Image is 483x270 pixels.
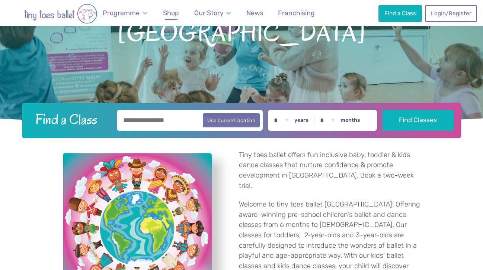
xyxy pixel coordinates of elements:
label: years [294,117,308,124]
span: Franchising [278,9,315,17]
a: Find a Class [378,5,422,22]
a: Franchising [275,5,318,22]
a: Login/Register [425,5,477,22]
a: News [243,5,266,22]
a: Our Story [191,5,235,22]
a: Programme [99,5,151,22]
button: Use current location [203,113,260,127]
h2: Find a Class [29,110,112,129]
p: Tiny toes ballet offers fun inclusive baby, toddler & kids dance classes that nurture confidence ... [239,150,420,191]
span: Shop [163,9,179,17]
span: News [246,9,263,17]
label: months [340,117,360,124]
span: Programme [103,9,140,17]
span: [GEOGRAPHIC_DATA] [13,17,470,47]
span: Our Story [194,9,224,17]
a: Shop [160,5,182,22]
button: Find Classes [382,110,454,131]
img: tiny toes ballet [9,4,113,24]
